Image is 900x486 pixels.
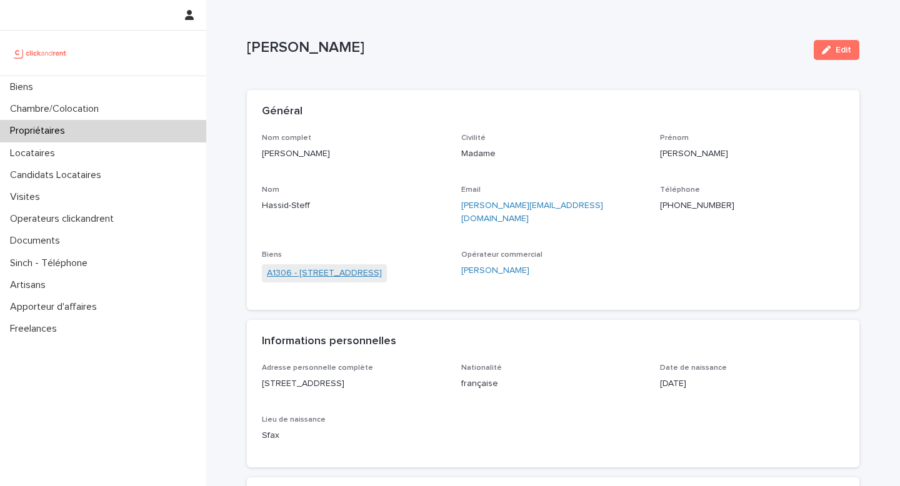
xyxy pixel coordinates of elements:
p: Chambre/Colocation [5,103,109,115]
p: Sfax [262,429,446,442]
a: A1306 - [STREET_ADDRESS] [267,267,382,280]
p: Sinch - Téléphone [5,257,97,269]
p: Propriétaires [5,125,75,137]
p: Madame [461,147,646,161]
p: Apporteur d'affaires [5,301,107,313]
span: Nom [262,186,279,194]
p: Biens [5,81,43,93]
h2: Général [262,105,302,119]
span: Nationalité [461,364,502,372]
ringoverc2c-number-84e06f14122c: [PHONE_NUMBER] [660,201,734,210]
span: Date de naissance [660,364,727,372]
span: Nom complet [262,134,311,142]
span: Opérateur commercial [461,251,542,259]
p: [STREET_ADDRESS] [262,377,446,390]
p: Candidats Locataires [5,169,111,181]
span: Lieu de naissance [262,416,326,424]
img: UCB0brd3T0yccxBKYDjQ [10,41,71,66]
span: Adresse personnelle complète [262,364,373,372]
p: Artisans [5,279,56,291]
span: Civilité [461,134,486,142]
p: Locataires [5,147,65,159]
span: Biens [262,251,282,259]
p: [DATE] [660,377,844,390]
span: Prénom [660,134,689,142]
a: [PERSON_NAME] [461,264,529,277]
a: [PERSON_NAME][EMAIL_ADDRESS][DOMAIN_NAME] [461,201,603,223]
button: Edit [814,40,859,60]
p: Operateurs clickandrent [5,213,124,225]
span: Edit [836,46,851,54]
p: [PERSON_NAME] [262,147,446,161]
p: [PERSON_NAME] [247,39,804,57]
p: Freelances [5,323,67,335]
p: Hassid-Steff [262,199,446,212]
h2: Informations personnelles [262,335,396,349]
p: [PERSON_NAME] [660,147,844,161]
p: Documents [5,235,70,247]
ringoverc2c-84e06f14122c: Call with Ringover [660,201,734,210]
span: Téléphone [660,186,700,194]
span: Email [461,186,481,194]
p: française [461,377,646,390]
p: Visites [5,191,50,203]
